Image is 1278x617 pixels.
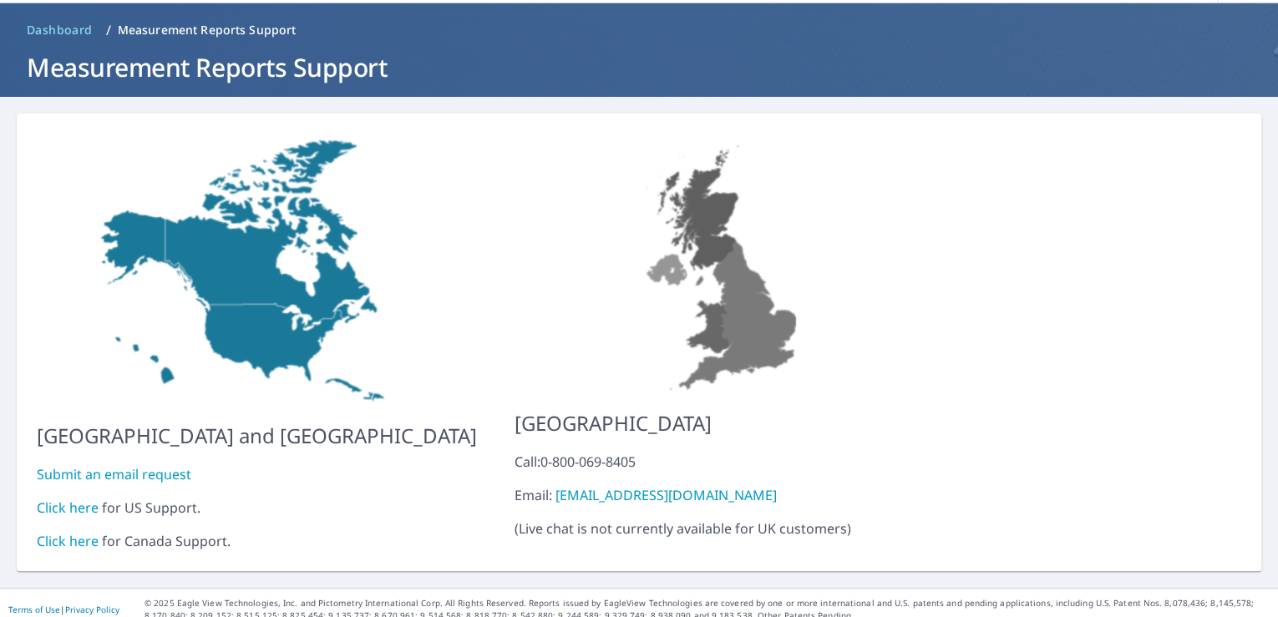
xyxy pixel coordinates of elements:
[37,532,99,550] a: Click here
[37,498,99,517] a: Click here
[37,134,477,407] img: US-MAP
[515,452,935,472] div: Call: 0-800-069-8405
[8,604,60,615] a: Terms of Use
[37,421,477,451] p: [GEOGRAPHIC_DATA] and [GEOGRAPHIC_DATA]
[20,17,1258,43] nav: breadcrumb
[37,498,477,518] div: for US Support.
[515,452,935,539] p: ( Live chat is not currently available for UK customers )
[106,20,111,40] li: /
[555,486,777,504] a: [EMAIL_ADDRESS][DOMAIN_NAME]
[515,408,935,438] p: [GEOGRAPHIC_DATA]
[20,17,99,43] a: Dashboard
[27,22,93,38] span: Dashboard
[20,50,1258,84] h1: Measurement Reports Support
[118,22,297,38] p: Measurement Reports Support
[8,604,119,614] p: |
[37,465,191,483] a: Submit an email request
[65,604,119,615] a: Privacy Policy
[37,531,477,551] div: for Canada Support.
[515,134,935,395] img: US-MAP
[515,485,935,505] div: Email:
